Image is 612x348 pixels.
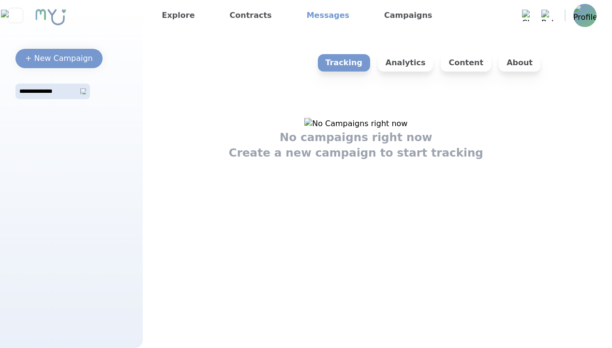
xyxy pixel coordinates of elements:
h1: Create a new campaign to start tracking [229,145,483,160]
p: Tracking [318,54,370,72]
img: Chat [522,10,534,21]
p: Content [441,54,491,72]
div: + New Campaign [25,53,93,64]
img: Bell [541,10,553,21]
h1: No campaigns right now [280,130,433,145]
a: Explore [158,8,199,23]
button: + New Campaign [15,49,103,68]
img: Profile [573,4,597,27]
img: No Campaigns right now [304,118,407,130]
p: About [499,54,540,72]
p: Analytics [378,54,433,72]
a: Campaigns [380,8,436,23]
a: Contracts [226,8,276,23]
img: Close sidebar [1,10,30,21]
a: Messages [303,8,353,23]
